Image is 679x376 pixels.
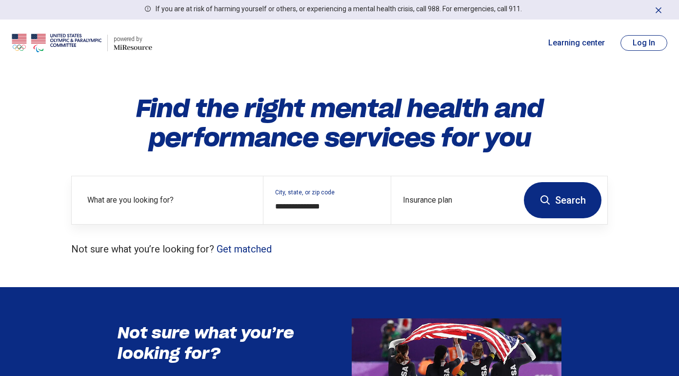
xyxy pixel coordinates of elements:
[12,31,101,55] img: USOPC
[118,323,313,363] h3: Not sure what you’re looking for?
[87,194,251,206] label: What are you looking for?
[654,4,663,16] button: Dismiss
[71,242,608,256] p: Not sure what you’re looking for?
[12,31,152,55] a: USOPCpowered by
[71,94,608,152] h1: Find the right mental health and performance services for you
[217,243,272,255] a: Get matched
[548,37,605,49] a: Learning center
[156,4,522,14] p: If you are at risk of harming yourself or others, or experiencing a mental health crisis, call 98...
[114,35,152,43] div: powered by
[524,182,601,218] button: Search
[620,35,667,51] button: Log In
